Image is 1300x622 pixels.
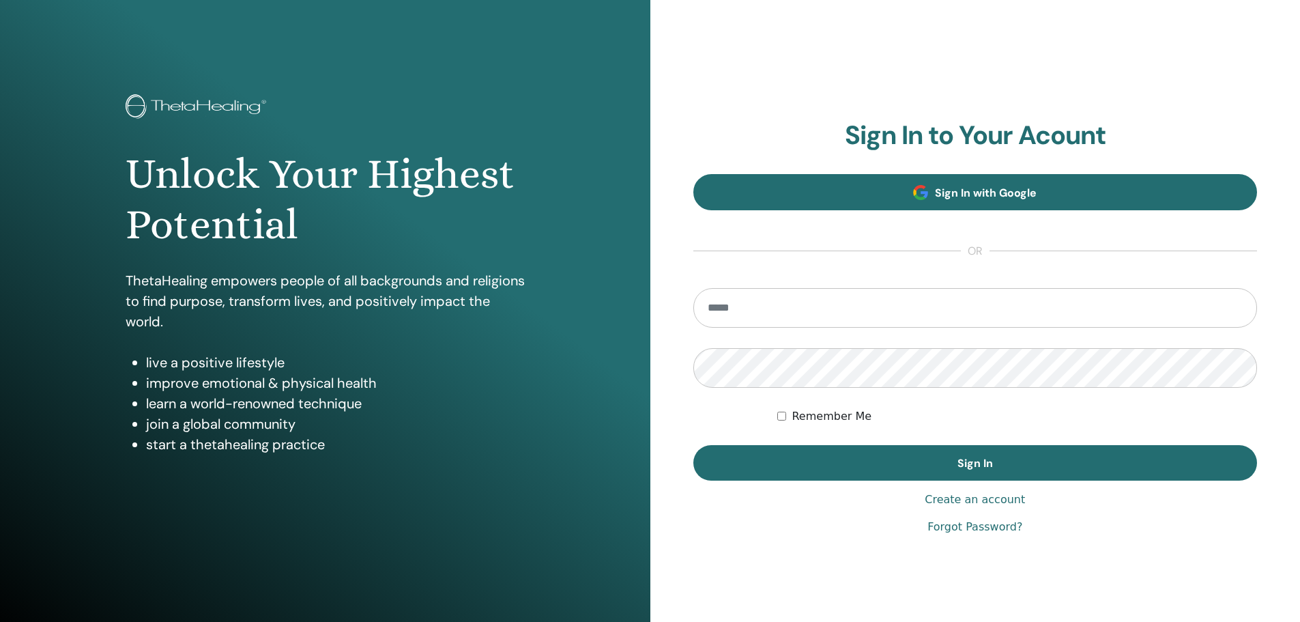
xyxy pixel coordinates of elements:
[957,456,993,470] span: Sign In
[693,445,1258,481] button: Sign In
[146,434,525,455] li: start a thetahealing practice
[146,373,525,393] li: improve emotional & physical health
[146,414,525,434] li: join a global community
[126,149,525,251] h1: Unlock Your Highest Potential
[961,243,990,259] span: or
[777,408,1257,425] div: Keep me authenticated indefinitely or until I manually logout
[146,352,525,373] li: live a positive lifestyle
[935,186,1037,200] span: Sign In with Google
[925,492,1025,508] a: Create an account
[693,174,1258,210] a: Sign In with Google
[146,393,525,414] li: learn a world-renowned technique
[693,120,1258,152] h2: Sign In to Your Acount
[792,408,871,425] label: Remember Me
[927,519,1022,535] a: Forgot Password?
[126,270,525,332] p: ThetaHealing empowers people of all backgrounds and religions to find purpose, transform lives, a...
